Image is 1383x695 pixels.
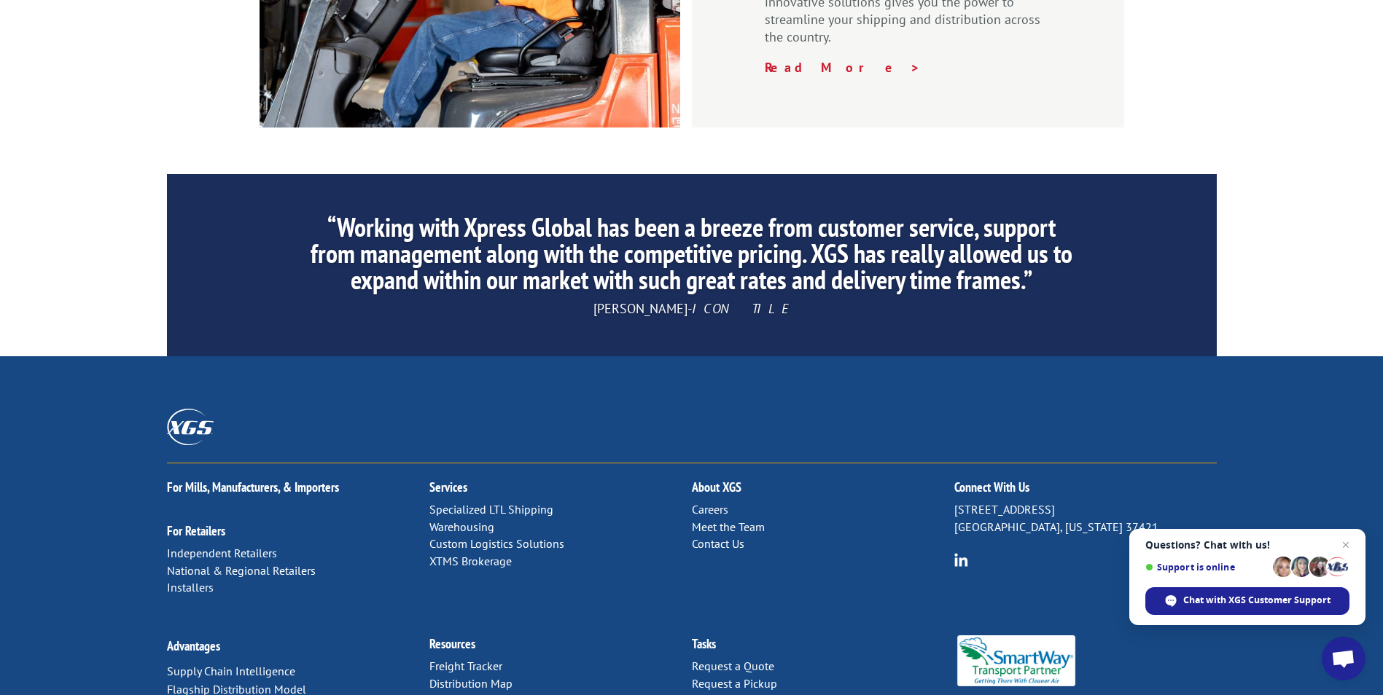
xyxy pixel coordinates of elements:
[593,300,687,317] span: [PERSON_NAME]
[692,536,744,551] a: Contact Us
[167,580,214,594] a: Installers
[692,659,774,673] a: Request a Quote
[167,546,277,560] a: Independent Retailers
[692,637,954,658] h2: Tasks
[692,519,765,534] a: Meet the Team
[167,522,225,539] a: For Retailers
[765,59,921,76] a: Read More >
[167,479,339,495] a: For Mills, Manufacturers, & Importers
[167,563,316,578] a: National & Regional Retailers
[429,659,502,673] a: Freight Tracker
[692,502,728,517] a: Careers
[429,635,475,652] a: Resources
[303,214,1079,300] h2: “Working with Xpress Global has been a breeze from customer service, support from management alon...
[429,479,467,495] a: Services
[687,300,692,317] span: -
[1145,539,1349,551] span: Questions? Chat with us!
[1337,536,1355,554] span: Close chat
[692,479,741,495] a: About XGS
[954,501,1217,536] p: [STREET_ADDRESS] [GEOGRAPHIC_DATA], [US_STATE] 37421
[1183,594,1331,607] span: Chat with XGS Customer Support
[1145,562,1268,573] span: Support is online
[954,481,1217,501] h2: Connect With Us
[167,409,214,444] img: XGS_Logos_ALL_2024_All_White
[429,676,513,691] a: Distribution Map
[954,635,1079,686] img: Smartway_Logo
[692,676,777,691] a: Request a Pickup
[429,519,494,534] a: Warehousing
[1322,637,1366,680] div: Open chat
[429,554,512,568] a: XTMS Brokerage
[954,553,968,567] img: group-6
[429,502,553,517] a: Specialized LTL Shipping
[1145,587,1349,615] div: Chat with XGS Customer Support
[167,637,220,654] a: Advantages
[692,300,790,317] span: ICON TILE
[429,536,564,551] a: Custom Logistics Solutions
[167,664,295,678] a: Supply Chain Intelligence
